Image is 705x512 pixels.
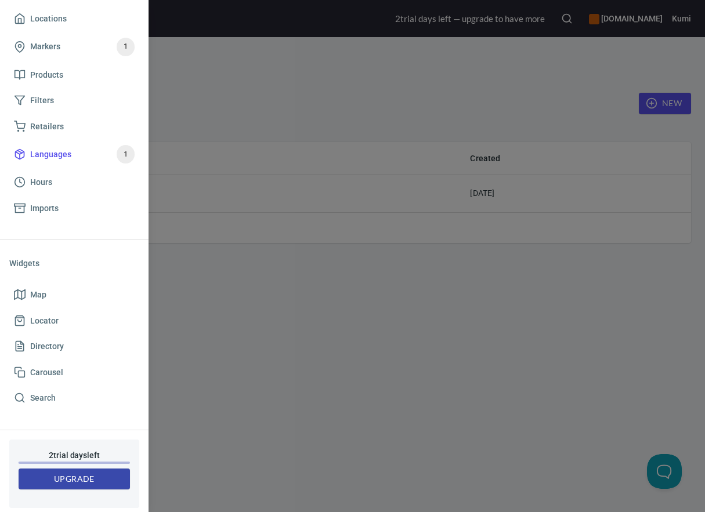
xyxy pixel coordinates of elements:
a: Directory [9,333,139,360]
a: Locator [9,308,139,334]
a: Products [9,62,139,88]
span: 1 [117,40,135,53]
span: Markers [30,39,60,54]
h6: 2 trial day s left [19,449,130,462]
a: Markers1 [9,32,139,62]
span: Upgrade [28,472,121,486]
a: Hours [9,169,139,195]
span: Filters [30,93,54,108]
a: Search [9,385,139,411]
span: Directory [30,339,64,354]
span: Hours [30,175,52,190]
li: Widgets [9,249,139,277]
a: Imports [9,195,139,221]
a: Carousel [9,360,139,386]
a: Retailers [9,114,139,140]
a: Locations [9,6,139,32]
span: Products [30,68,63,82]
span: Languages [30,147,71,162]
span: Imports [30,201,59,216]
a: Languages1 [9,139,139,169]
span: Carousel [30,365,63,380]
button: Upgrade [19,469,130,490]
a: Filters [9,88,139,114]
span: Locator [30,314,59,328]
span: 1 [117,148,135,161]
span: Search [30,391,56,405]
a: Map [9,282,139,308]
span: Locations [30,12,67,26]
span: Map [30,288,46,302]
span: Retailers [30,119,64,134]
